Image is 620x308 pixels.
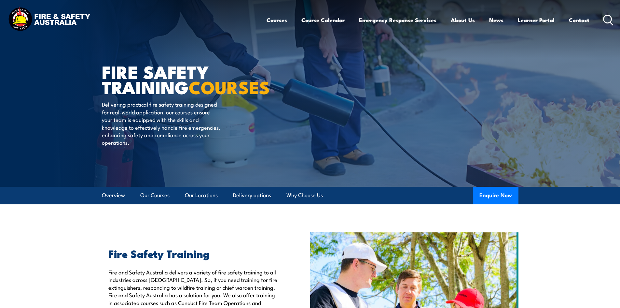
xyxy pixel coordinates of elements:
a: Learner Portal [518,11,555,29]
button: Enquire Now [473,187,518,204]
a: Course Calendar [301,11,345,29]
strong: COURSES [189,73,270,100]
p: Delivering practical fire safety training designed for real-world application, our courses ensure... [102,100,221,146]
a: News [489,11,503,29]
a: Why Choose Us [286,187,323,204]
a: Our Courses [140,187,170,204]
h2: Fire Safety Training [108,249,280,258]
h1: FIRE SAFETY TRAINING [102,64,263,94]
a: Courses [267,11,287,29]
a: Contact [569,11,589,29]
a: About Us [451,11,475,29]
a: Delivery options [233,187,271,204]
a: Our Locations [185,187,218,204]
a: Emergency Response Services [359,11,436,29]
a: Overview [102,187,125,204]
